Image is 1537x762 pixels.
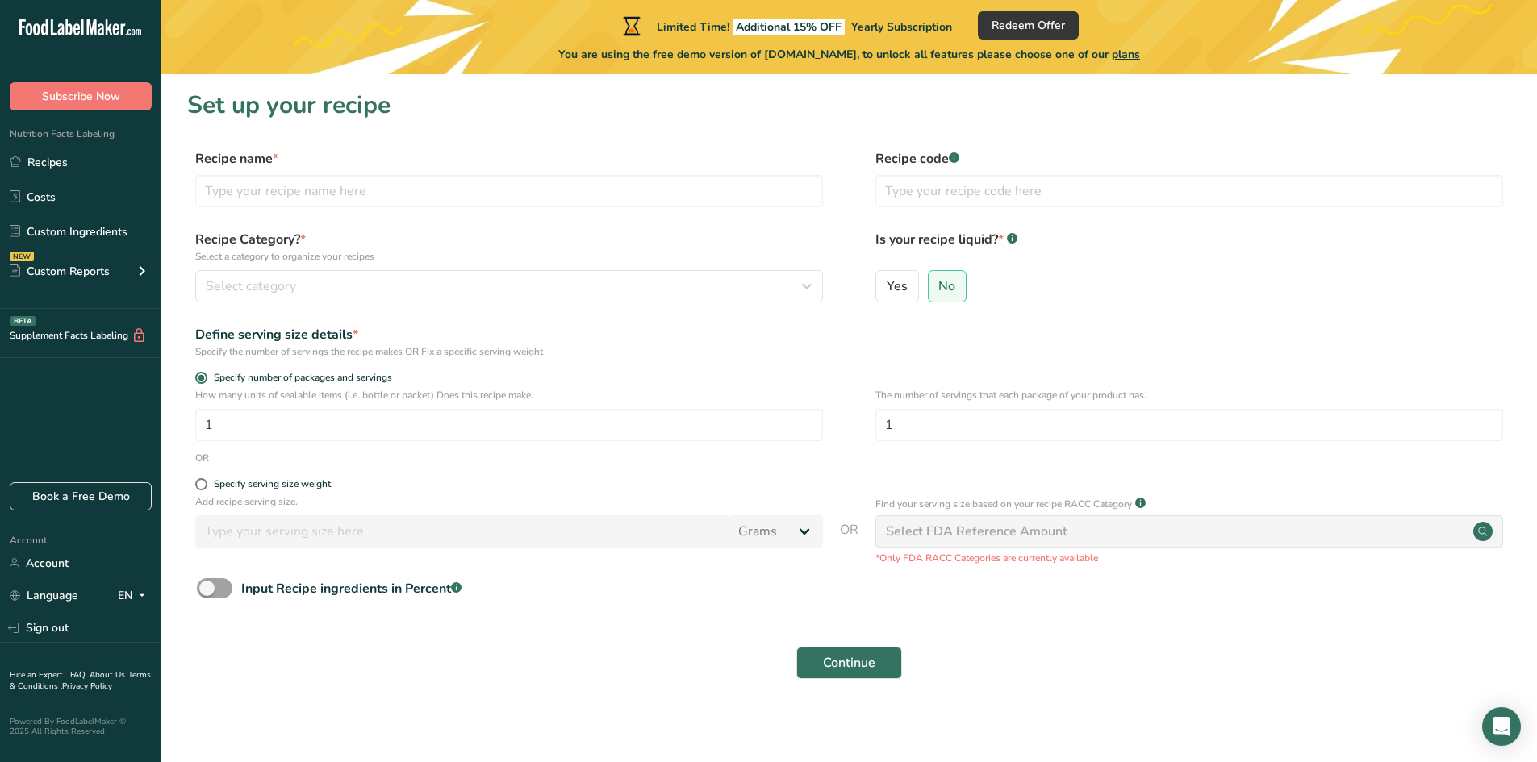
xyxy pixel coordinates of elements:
div: BETA [10,316,36,326]
a: Privacy Policy [62,681,112,692]
span: Select category [206,277,296,296]
button: Subscribe Now [10,82,152,110]
div: Select FDA Reference Amount [886,522,1067,541]
label: Recipe name [195,149,823,169]
span: OR [840,520,858,565]
p: Select a category to organize your recipes [195,249,823,264]
span: Continue [823,653,875,672]
input: Type your recipe code here [875,175,1503,207]
span: Additional 15% OFF [733,19,845,35]
div: OR [195,451,209,465]
div: Specify serving size weight [214,478,331,490]
div: Powered By FoodLabelMaker © 2025 All Rights Reserved [10,717,152,736]
input: Type your serving size here [195,515,729,548]
span: Specify number of packages and servings [207,372,392,384]
a: Book a Free Demo [10,482,152,510]
div: Open Intercom Messenger [1482,707,1521,746]
input: Type your recipe name here [195,175,823,207]
div: Input Recipe ingredients in Percent [241,579,462,598]
a: About Us . [90,669,128,681]
p: Add recipe serving size. [195,494,823,509]
div: NEW [10,252,34,261]
span: Redeem Offer [992,17,1065,34]
a: Terms & Conditions . [10,669,151,692]
span: No [938,278,955,294]
div: EN [118,586,152,606]
span: Yearly Subscription [851,19,952,35]
label: Recipe Category? [195,230,823,264]
p: The number of servings that each package of your product has. [875,388,1503,402]
a: FAQ . [70,669,90,681]
div: Define serving size details [195,325,823,344]
button: Redeem Offer [978,11,1079,40]
h1: Set up your recipe [187,87,1511,123]
button: Select category [195,270,823,302]
label: Recipe code [875,149,1503,169]
button: Continue [796,647,902,679]
a: Language [10,581,78,610]
div: Limited Time! [620,16,952,35]
p: *Only FDA RACC Categories are currently available [875,551,1503,565]
span: Yes [887,278,908,294]
a: Hire an Expert . [10,669,67,681]
div: Specify the number of servings the recipe makes OR Fix a specific serving weight [195,344,823,359]
span: plans [1112,47,1140,62]
p: Find your serving size based on your recipe RACC Category [875,497,1132,511]
div: Custom Reports [10,263,110,280]
label: Is your recipe liquid? [875,230,1503,264]
p: How many units of sealable items (i.e. bottle or packet) Does this recipe make. [195,388,823,402]
span: Subscribe Now [42,88,120,105]
span: You are using the free demo version of [DOMAIN_NAME], to unlock all features please choose one of... [558,46,1140,63]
